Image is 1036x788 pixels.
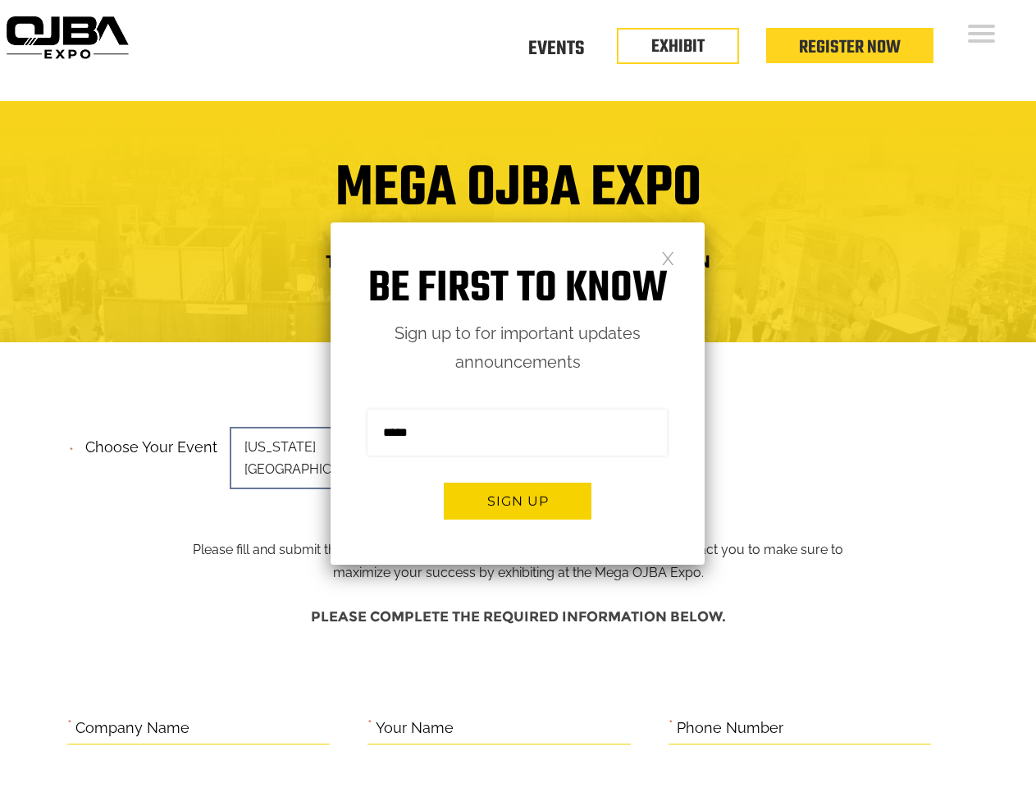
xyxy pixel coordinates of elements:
h4: Please complete the required information below. [67,601,970,633]
a: Close [661,250,675,264]
h1: Be first to know [331,263,705,315]
a: Register Now [799,34,901,62]
label: Company Name [75,716,189,741]
label: Your Name [376,716,454,741]
p: Sign up to for important updates announcements [331,319,705,377]
button: Sign up [444,483,591,520]
label: Choose your event [75,424,217,460]
h4: Trade Show Exhibit Space Application [12,246,1024,277]
h1: Mega OJBA Expo [12,166,1024,231]
label: Phone Number [677,716,783,741]
a: EXHIBIT [651,33,705,61]
span: [US_STATE][GEOGRAPHIC_DATA] [230,427,459,489]
p: Please fill and submit the information below and one of our team members will contact you to make... [180,433,856,584]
